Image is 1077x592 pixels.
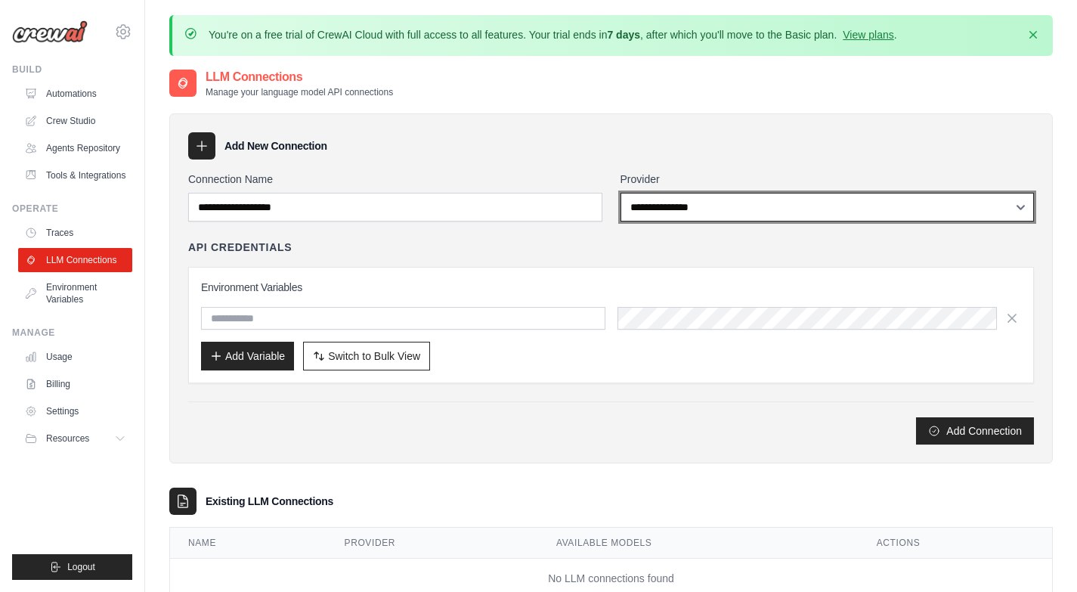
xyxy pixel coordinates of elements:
[621,172,1035,187] label: Provider
[18,82,132,106] a: Automations
[18,163,132,188] a: Tools & Integrations
[12,554,132,580] button: Logout
[206,68,393,86] h2: LLM Connections
[18,221,132,245] a: Traces
[224,138,327,153] h3: Add New Connection
[206,494,333,509] h3: Existing LLM Connections
[18,109,132,133] a: Crew Studio
[188,240,292,255] h4: API Credentials
[18,248,132,272] a: LLM Connections
[18,426,132,451] button: Resources
[18,275,132,311] a: Environment Variables
[328,349,420,364] span: Switch to Bulk View
[18,136,132,160] a: Agents Repository
[916,417,1034,445] button: Add Connection
[18,372,132,396] a: Billing
[12,203,132,215] div: Operate
[201,342,294,370] button: Add Variable
[201,280,1021,295] h3: Environment Variables
[206,86,393,98] p: Manage your language model API connections
[607,29,640,41] strong: 7 days
[859,528,1052,559] th: Actions
[12,64,132,76] div: Build
[209,27,897,42] p: You're on a free trial of CrewAI Cloud with full access to all features. Your trial ends in , aft...
[538,528,859,559] th: Available Models
[188,172,602,187] label: Connection Name
[46,432,89,445] span: Resources
[327,528,538,559] th: Provider
[18,345,132,369] a: Usage
[67,561,95,573] span: Logout
[18,399,132,423] a: Settings
[12,327,132,339] div: Manage
[170,528,327,559] th: Name
[303,342,430,370] button: Switch to Bulk View
[12,20,88,43] img: Logo
[843,29,893,41] a: View plans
